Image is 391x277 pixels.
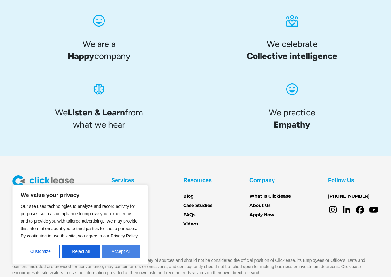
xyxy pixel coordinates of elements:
[68,107,125,118] span: Listen & Learn
[12,257,379,276] p: The content linked to [DOMAIN_NAME] has been compiled from a variety of sources and should not be...
[183,221,198,228] a: Videos
[111,175,134,185] div: Services
[68,51,94,61] span: Happy
[102,245,140,258] button: Accept All
[285,13,300,28] img: An icon of three dots over a rectangle and heart
[53,107,145,131] h4: We from what we hear
[183,202,212,209] a: Case Studies
[12,185,148,265] div: We value your privacy
[247,51,337,61] span: Collective intelligence
[328,175,354,185] div: Follow Us
[274,119,310,130] span: Empathy
[62,245,100,258] button: Reject All
[183,193,194,200] a: Blog
[21,245,60,258] button: Customize
[247,38,337,62] h4: We celebrate
[21,204,138,238] span: Our site uses technologies to analyze and record activity for purposes such as compliance to impr...
[12,175,74,187] img: Clicklease logo
[68,38,130,62] h4: We are a company
[328,193,370,200] a: [PHONE_NUMBER]
[183,212,195,218] a: FAQs
[91,13,106,28] img: Smiling face icon
[249,193,291,200] a: What Is Clicklease
[269,107,315,131] h4: We practice
[183,175,212,185] div: Resources
[249,175,275,185] div: Company
[249,212,274,218] a: Apply Now
[249,202,270,209] a: About Us
[91,82,106,97] img: An icon of a brain
[285,82,300,97] img: Smiling face icon
[21,191,140,199] p: We value your privacy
